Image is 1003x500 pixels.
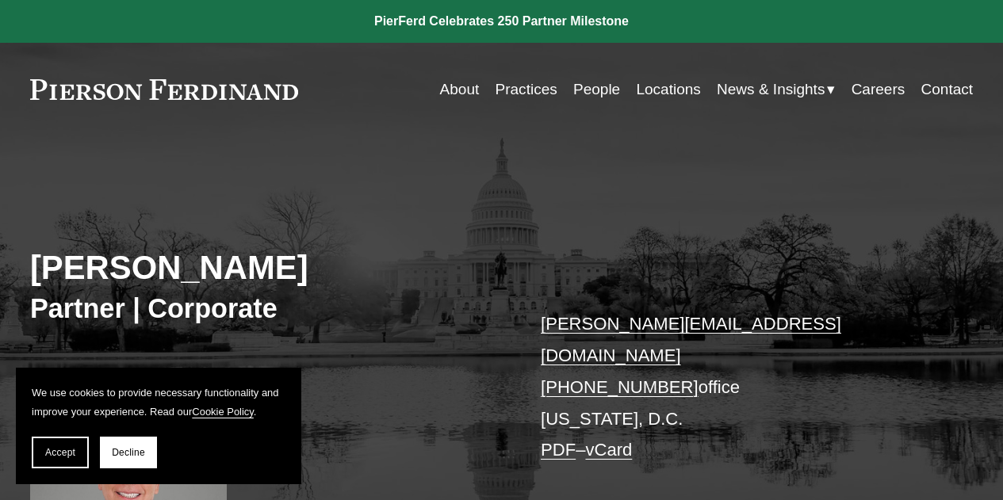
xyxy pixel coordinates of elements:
[32,384,285,421] p: We use cookies to provide necessary functionality and improve your experience. Read our .
[717,74,835,105] a: folder dropdown
[496,74,557,105] a: Practices
[100,437,157,468] button: Decline
[192,406,254,418] a: Cookie Policy
[45,447,75,458] span: Accept
[921,74,974,105] a: Contact
[30,248,502,288] h2: [PERSON_NAME]
[32,437,89,468] button: Accept
[717,76,825,103] span: News & Insights
[16,368,301,484] section: Cookie banner
[440,74,480,105] a: About
[541,308,933,466] p: office [US_STATE], D.C. –
[573,74,620,105] a: People
[852,74,905,105] a: Careers
[541,377,699,397] a: [PHONE_NUMBER]
[112,447,145,458] span: Decline
[636,74,700,105] a: Locations
[585,440,632,460] a: vCard
[541,314,841,365] a: [PERSON_NAME][EMAIL_ADDRESS][DOMAIN_NAME]
[541,440,576,460] a: PDF
[30,292,502,325] h3: Partner | Corporate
